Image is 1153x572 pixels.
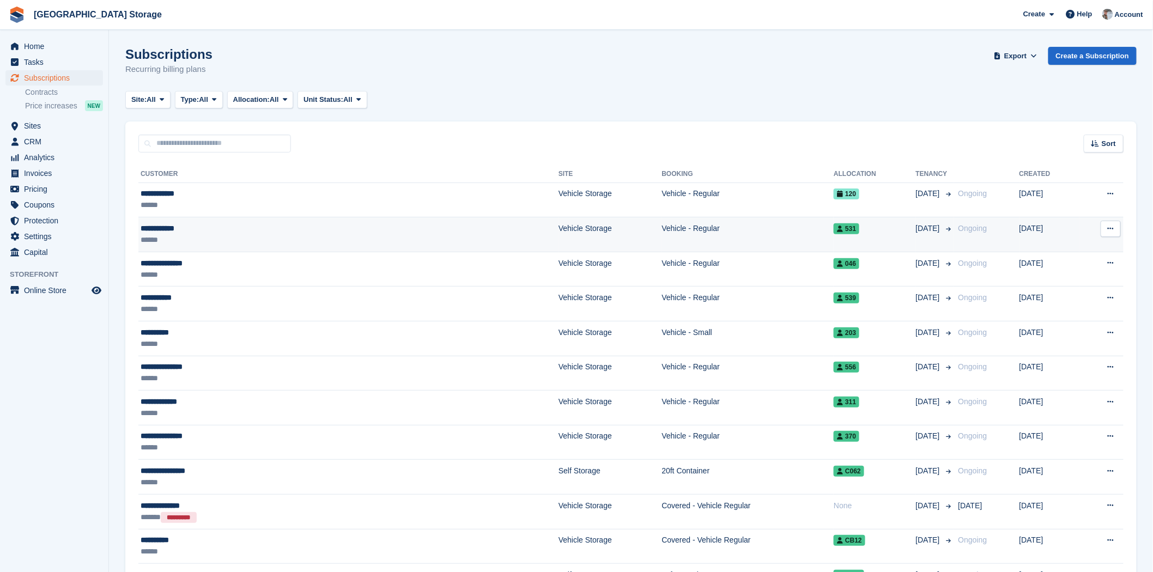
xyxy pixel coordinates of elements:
span: 539 [834,293,859,303]
span: Help [1077,9,1093,20]
td: Vehicle Storage [559,321,662,356]
td: Vehicle - Small [662,321,834,356]
span: 046 [834,258,859,269]
td: Vehicle Storage [559,356,662,391]
span: Ongoing [958,259,987,267]
td: [DATE] [1020,217,1079,252]
span: [DATE] [916,223,942,234]
td: Covered - Vehicle Regular [662,494,834,529]
a: menu [5,70,103,86]
a: [GEOGRAPHIC_DATA] Storage [29,5,166,23]
th: Created [1020,166,1079,183]
span: [DATE] [916,534,942,546]
span: Online Store [24,283,89,298]
td: Vehicle Storage [559,217,662,252]
td: Vehicle - Regular [662,356,834,391]
td: [DATE] [1020,529,1079,564]
span: [DATE] [916,327,942,338]
span: Type: [181,94,199,105]
td: Vehicle Storage [559,182,662,217]
div: NEW [85,100,103,111]
span: 203 [834,327,859,338]
span: [DATE] [916,396,942,407]
span: [DATE] [916,465,942,477]
th: Customer [138,166,559,183]
a: Preview store [90,284,103,297]
span: Coupons [24,197,89,212]
span: Home [24,39,89,54]
span: Sites [24,118,89,133]
p: Recurring billing plans [125,63,213,76]
td: [DATE] [1020,252,1079,287]
td: [DATE] [1020,287,1079,321]
span: Ongoing [958,362,987,371]
span: Account [1115,9,1143,20]
h1: Subscriptions [125,47,213,62]
a: menu [5,213,103,228]
span: Ongoing [958,293,987,302]
span: [DATE] [958,501,982,510]
td: [DATE] [1020,494,1079,529]
td: Vehicle Storage [559,529,662,564]
button: Type: All [175,91,223,109]
td: [DATE] [1020,391,1079,425]
span: Sort [1102,138,1116,149]
span: Export [1004,51,1027,62]
span: CB12 [834,535,865,546]
span: 556 [834,362,859,373]
span: Analytics [24,150,89,165]
td: Vehicle - Regular [662,182,834,217]
td: Vehicle Storage [559,391,662,425]
span: Ongoing [958,431,987,440]
span: [DATE] [916,430,942,442]
span: All [147,94,156,105]
td: [DATE] [1020,356,1079,391]
a: menu [5,166,103,181]
td: Vehicle - Regular [662,287,834,321]
a: menu [5,245,103,260]
span: Capital [24,245,89,260]
span: [DATE] [916,258,942,269]
td: Vehicle Storage [559,252,662,287]
span: All [199,94,208,105]
a: Create a Subscription [1048,47,1137,65]
span: Unit Status: [304,94,343,105]
span: Tasks [24,54,89,70]
a: menu [5,283,103,298]
span: [DATE] [916,188,942,199]
span: Ongoing [958,397,987,406]
span: All [270,94,279,105]
span: Ongoing [958,189,987,198]
a: menu [5,39,103,54]
span: Ongoing [958,536,987,544]
td: Vehicle - Regular [662,391,834,425]
td: Vehicle - Regular [662,252,834,287]
td: 20ft Container [662,460,834,495]
span: Allocation: [233,94,270,105]
th: Site [559,166,662,183]
td: Vehicle Storage [559,494,662,529]
span: 311 [834,397,859,407]
a: menu [5,229,103,244]
span: Pricing [24,181,89,197]
img: stora-icon-8386f47178a22dfd0bd8f6a31ec36ba5ce8667c1dd55bd0f319d3a0aa187defe.svg [9,7,25,23]
span: 531 [834,223,859,234]
span: Storefront [10,269,108,280]
td: Vehicle Storage [559,425,662,460]
span: Ongoing [958,466,987,475]
a: Contracts [25,87,103,98]
span: Ongoing [958,224,987,233]
img: Will Strivens [1102,9,1113,20]
button: Allocation: All [227,91,294,109]
a: menu [5,134,103,149]
td: Vehicle Storage [559,287,662,321]
span: Price increases [25,101,77,111]
span: Invoices [24,166,89,181]
span: CRM [24,134,89,149]
span: Site: [131,94,147,105]
button: Export [992,47,1040,65]
a: menu [5,54,103,70]
span: Ongoing [958,328,987,337]
td: [DATE] [1020,182,1079,217]
td: [DATE] [1020,460,1079,495]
